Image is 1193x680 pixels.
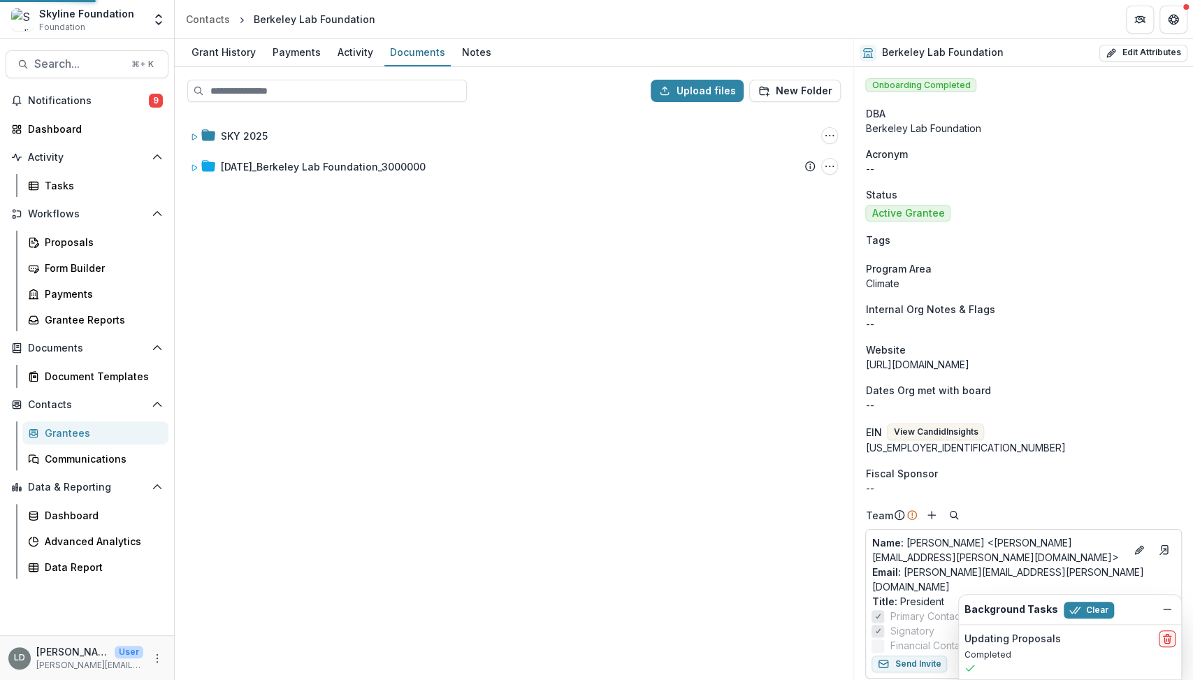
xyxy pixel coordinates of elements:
p: Completed [964,649,1176,661]
button: delete [1159,630,1176,647]
h2: Background Tasks [964,604,1058,616]
button: Clear [1064,602,1114,618]
button: Dismiss [1159,601,1176,618]
h2: Updating Proposals [964,633,1061,645]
